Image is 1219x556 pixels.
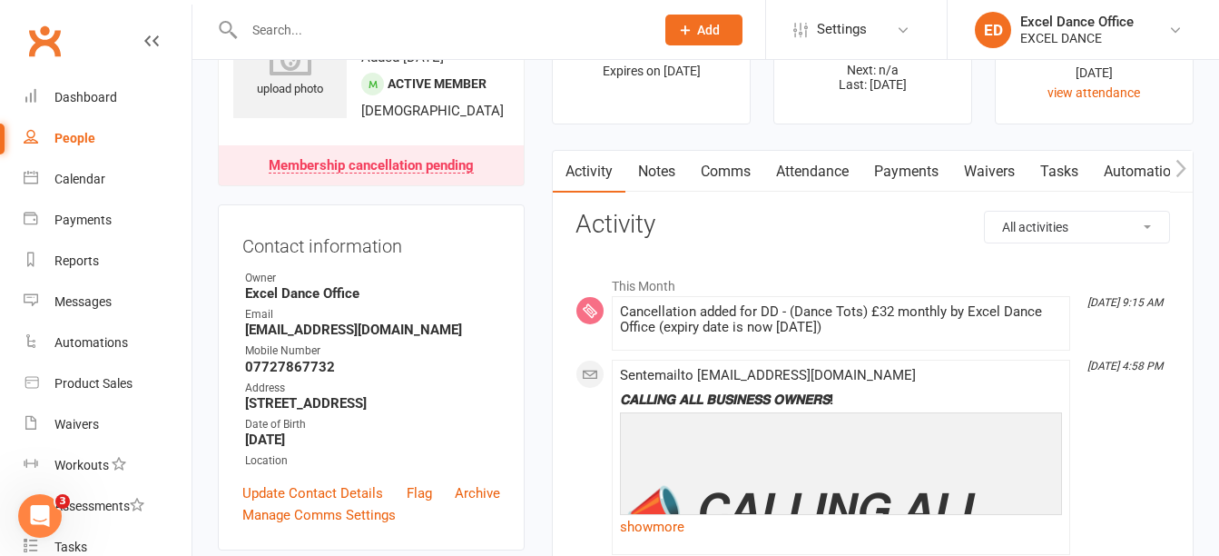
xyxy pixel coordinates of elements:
a: Reports [24,241,192,282]
div: ED [975,12,1011,48]
span: Active member [388,76,487,91]
div: Mobile Number [245,343,500,360]
a: Flag [407,482,432,504]
a: Dashboard [24,77,192,118]
div: Assessments [54,499,144,513]
div: Email [245,306,500,323]
a: Waivers [951,151,1027,193]
h3: Activity [575,211,1170,239]
p: Next: n/a Last: [DATE] [791,63,955,92]
a: Calendar [24,159,192,200]
input: Search... [239,17,642,43]
strong: [DATE] [245,432,500,448]
a: Update Contact Details [242,482,383,504]
a: Waivers [24,404,192,445]
a: Archive [455,482,500,504]
span: Sent email to [EMAIL_ADDRESS][DOMAIN_NAME] [620,367,916,383]
div: Reports [54,253,99,268]
a: Comms [688,151,763,193]
button: Add [665,15,742,45]
div: Membership cancellation pending [269,159,474,174]
a: Workouts [24,445,192,486]
iframe: Intercom live chat [18,494,62,538]
div: Location [245,452,500,470]
div: Messages [54,294,112,309]
strong: 07727867732 [245,359,500,375]
a: Payments [24,200,192,241]
a: Automations [1091,151,1199,193]
div: Automations [54,335,128,350]
div: Excel Dance Office [1020,14,1134,30]
div: Workouts [54,458,109,472]
div: Tasks [54,540,87,554]
a: show more [620,514,1062,540]
div: Owner [245,270,500,287]
a: view attendance [1047,85,1140,100]
span: Settings [817,9,867,50]
strong: [EMAIL_ADDRESS][DOMAIN_NAME] [245,322,500,338]
a: Product Sales [24,363,192,404]
strong: Excel Dance Office [245,285,500,302]
a: Activity [553,151,625,193]
i: [DATE] 9:15 AM [1087,296,1163,309]
a: Manage Comms Settings [242,504,396,526]
a: Notes [625,151,688,193]
strong: [STREET_ADDRESS] [245,395,500,412]
div: Waivers [54,417,99,432]
a: Tasks [1027,151,1091,193]
a: People [24,118,192,159]
a: Attendance [763,151,861,193]
i: [DATE] 4:58 PM [1087,360,1163,372]
div: People [54,131,95,145]
h3: Contact information [242,229,500,256]
span: [DEMOGRAPHIC_DATA] [361,103,504,119]
div: Dashboard [54,90,117,104]
span: 3 [55,494,70,509]
div: Address [245,380,500,397]
a: Automations [24,323,192,363]
span: Expires on [DATE] [603,64,701,78]
span: Add [697,23,720,37]
div: Cancellation added for DD - (Dance Tots) £32 monthly by Excel Dance Office (expiry date is now [D... [620,304,1062,335]
a: Payments [861,151,951,193]
a: Assessments [24,486,192,527]
div: EXCEL DANCE [1020,30,1134,46]
div: [DATE] [1012,63,1176,83]
div: 𝘾𝘼𝙇𝙇𝙄𝙉𝙂 𝘼𝙇𝙇 𝘽𝙐𝙎𝙄𝙉𝙀𝙎𝙎 𝙊𝙒𝙉𝙀𝙍𝙎! [620,392,1062,408]
div: Product Sales [54,376,133,391]
a: Messages [24,282,192,323]
a: Clubworx [22,18,67,64]
div: upload photo [233,39,347,99]
div: Calendar [54,172,105,186]
li: This Month [575,267,1170,296]
div: Payments [54,213,112,227]
div: Date of Birth [245,416,500,433]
